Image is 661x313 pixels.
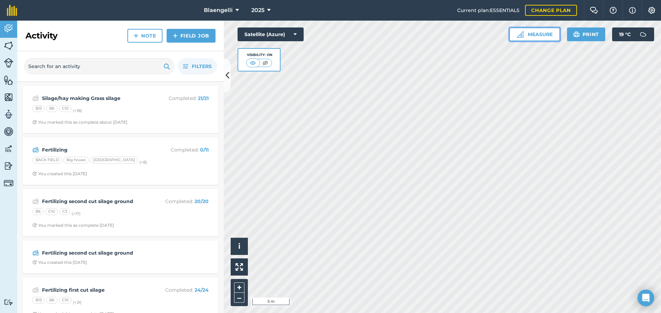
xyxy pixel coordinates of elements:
[4,161,13,171] img: svg+xml;base64,PD94bWwgdmVyc2lvbj0iMS4wIiBlbmNvZGluZz0idXRmLTgiPz4KPCEtLSBHZW5lcmF0b3I6IEFkb2JlIE...
[27,193,214,232] a: Fertilizing second cut silage groundCompleted: 20/20B6C10C3(+17)Clock with arrow pointing clockwi...
[25,30,57,41] h2: Activity
[32,105,45,112] div: B13
[4,109,13,120] img: svg+xml;base64,PD94bWwgdmVyc2lvbj0iMS4wIiBlbmNvZGluZz0idXRmLTgiPz4KPCEtLSBHZW5lcmF0b3I6IEFkb2JlIE...
[200,147,209,153] strong: 0 / 11
[198,95,209,101] strong: 21 / 21
[638,290,654,306] div: Open Intercom Messenger
[154,286,209,294] p: Completed :
[32,249,39,257] img: svg+xml;base64,PD94bWwgdmVyc2lvbj0iMS4wIiBlbmNvZGluZz0idXRmLTgiPz4KPCEtLSBHZW5lcmF0b3I6IEFkb2JlIE...
[590,7,598,14] img: Two speech bubbles overlapping with the left bubble in the forefront
[636,27,650,41] img: svg+xml;base64,PD94bWwgdmVyc2lvbj0iMS4wIiBlbmNvZGluZz0idXRmLTgiPz4KPCEtLSBHZW5lcmF0b3I6IEFkb2JlIE...
[167,29,216,43] a: Field Job
[612,27,654,41] button: 19 °C
[4,75,13,85] img: svg+xml;base64,PHN2ZyB4bWxucz0iaHR0cDovL3d3dy53My5vcmcvMjAwMC9zdmciIHdpZHRoPSI1NiIgaGVpZ2h0PSI2MC...
[238,27,304,41] button: Satellite (Azure)
[249,59,257,66] img: svg+xml;base64,PHN2ZyB4bWxucz0iaHR0cDovL3d3dy53My5vcmcvMjAwMC9zdmciIHdpZHRoPSI1MCIgaGVpZ2h0PSI0MC...
[4,23,13,34] img: svg+xml;base64,PD94bWwgdmVyc2lvbj0iMS4wIiBlbmNvZGluZz0idXRmLTgiPz4KPCEtLSBHZW5lcmF0b3I6IEFkb2JlIE...
[629,6,636,14] img: svg+xml;base64,PHN2ZyB4bWxucz0iaHR0cDovL3d3dy53My5vcmcvMjAwMC9zdmciIHdpZHRoPSIxNyIgaGVpZ2h0PSIxNy...
[32,120,37,124] img: Clock with arrow pointing clockwise
[457,7,520,14] span: Current plan : ESSENTIALS
[525,5,577,16] a: Change plan
[238,242,240,250] span: i
[567,27,606,41] button: Print
[46,105,57,112] div: B6
[235,263,243,271] img: Four arrows, one pointing top left, one top right, one bottom right and the last bottom left
[609,7,617,14] img: A question mark icon
[59,105,72,112] div: C10
[509,27,560,41] button: Measure
[24,58,174,75] input: Search for an activity
[59,297,72,304] div: C10
[32,286,39,294] img: svg+xml;base64,PD94bWwgdmVyc2lvbj0iMS4wIiBlbmNvZGluZz0idXRmLTgiPz4KPCEtLSBHZW5lcmF0b3I6IEFkb2JlIE...
[4,144,13,154] img: svg+xml;base64,PD94bWwgdmVyc2lvbj0iMS4wIiBlbmNvZGluZz0idXRmLTgiPz4KPCEtLSBHZW5lcmF0b3I6IEFkb2JlIE...
[45,208,58,215] div: C10
[164,62,170,70] img: svg+xml;base64,PHN2ZyB4bWxucz0iaHR0cDovL3d3dy53My5vcmcvMjAwMC9zdmciIHdpZHRoPSIxOSIgaGVpZ2h0PSIyNC...
[192,63,212,70] span: Filters
[134,32,138,40] img: svg+xml;base64,PHN2ZyB4bWxucz0iaHR0cDovL3d3dy53My5vcmcvMjAwMC9zdmciIHdpZHRoPSIxNCIgaGVpZ2h0PSIyNC...
[32,197,39,205] img: svg+xml;base64,PD94bWwgdmVyc2lvbj0iMS4wIiBlbmNvZGluZz0idXRmLTgiPz4KPCEtLSBHZW5lcmF0b3I6IEFkb2JlIE...
[4,126,13,137] img: svg+xml;base64,PD94bWwgdmVyc2lvbj0iMS4wIiBlbmNvZGluZz0idXRmLTgiPz4KPCEtLSBHZW5lcmF0b3I6IEFkb2JlIE...
[154,198,209,205] p: Completed :
[7,5,17,16] img: fieldmargin Logo
[4,178,13,188] img: svg+xml;base64,PD94bWwgdmVyc2lvbj0iMS4wIiBlbmNvZGluZz0idXRmLTgiPz4KPCEtLSBHZW5lcmF0b3I6IEFkb2JlIE...
[32,171,37,176] img: Clock with arrow pointing clockwise
[234,293,244,303] button: –
[42,286,151,294] strong: Fertilizing first cut silage
[42,198,151,205] strong: Fertilizing second cut silage ground
[32,297,45,304] div: B13
[32,208,44,215] div: B6
[127,29,162,43] a: Note
[42,94,151,102] strong: Silage/hay making Grass silage
[231,238,248,255] button: i
[32,260,37,265] img: Clock with arrow pointing clockwise
[246,52,272,58] div: Visibility: On
[234,282,244,293] button: +
[4,299,13,305] img: svg+xml;base64,PD94bWwgdmVyc2lvbj0iMS4wIiBlbmNvZGluZz0idXRmLTgiPz4KPCEtLSBHZW5lcmF0b3I6IEFkb2JlIE...
[195,287,209,293] strong: 24 / 24
[27,142,214,181] a: FertilizingCompleted: 0/11BACK FIELDBig house[GEOGRAPHIC_DATA](+8)Clock with arrow pointing clock...
[4,41,13,51] img: svg+xml;base64,PHN2ZyB4bWxucz0iaHR0cDovL3d3dy53My5vcmcvMjAwMC9zdmciIHdpZHRoPSI1NiIgaGVpZ2h0PSI2MC...
[32,171,87,177] div: You created this [DATE]
[27,90,214,129] a: Silage/hay making Grass silageCompleted: 21/21B13B6C10(+18)Clock with arrow pointing clockwiseYou...
[32,120,127,125] div: You marked this as complete about [DATE]
[4,92,13,102] img: svg+xml;base64,PHN2ZyB4bWxucz0iaHR0cDovL3d3dy53My5vcmcvMjAwMC9zdmciIHdpZHRoPSI1NiIgaGVpZ2h0PSI2MC...
[46,297,57,304] div: B6
[204,6,233,14] span: Blaengelli
[648,7,656,14] img: A cog icon
[251,6,264,14] span: 2025
[619,27,631,41] span: 19 ° C
[261,59,270,66] img: svg+xml;base64,PHN2ZyB4bWxucz0iaHR0cDovL3d3dy53My5vcmcvMjAwMC9zdmciIHdpZHRoPSI1MCIgaGVpZ2h0PSI0MC...
[90,157,138,164] div: [GEOGRAPHIC_DATA]
[32,223,114,228] div: You marked this as complete [DATE]
[139,160,147,165] small: (+ 8 )
[72,211,81,216] small: (+ 17 )
[42,146,151,154] strong: Fertilizing
[63,157,89,164] div: Big house
[73,108,82,113] small: (+ 18 )
[59,208,70,215] div: C3
[42,249,151,257] strong: Fertilizing second cut silage ground
[73,300,82,305] small: (+ 21 )
[32,94,39,102] img: svg+xml;base64,PD94bWwgdmVyc2lvbj0iMS4wIiBlbmNvZGluZz0idXRmLTgiPz4KPCEtLSBHZW5lcmF0b3I6IEFkb2JlIE...
[154,94,209,102] p: Completed :
[4,58,13,68] img: svg+xml;base64,PD94bWwgdmVyc2lvbj0iMS4wIiBlbmNvZGluZz0idXRmLTgiPz4KPCEtLSBHZW5lcmF0b3I6IEFkb2JlIE...
[178,58,217,75] button: Filters
[27,245,214,269] a: Fertilizing second cut silage groundClock with arrow pointing clockwiseYou created this [DATE]
[154,146,209,154] p: Completed :
[573,30,580,38] img: svg+xml;base64,PHN2ZyB4bWxucz0iaHR0cDovL3d3dy53My5vcmcvMjAwMC9zdmciIHdpZHRoPSIxOSIgaGVpZ2h0PSIyNC...
[32,157,62,164] div: BACK FIELD
[32,223,37,227] img: Clock with arrow pointing clockwise
[195,198,209,204] strong: 20 / 20
[32,146,39,154] img: svg+xml;base64,PD94bWwgdmVyc2lvbj0iMS4wIiBlbmNvZGluZz0idXRmLTgiPz4KPCEtLSBHZW5lcmF0b3I6IEFkb2JlIE...
[173,32,178,40] img: svg+xml;base64,PHN2ZyB4bWxucz0iaHR0cDovL3d3dy53My5vcmcvMjAwMC9zdmciIHdpZHRoPSIxNCIgaGVpZ2h0PSIyNC...
[32,260,87,265] div: You created this [DATE]
[517,31,524,38] img: Ruler icon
